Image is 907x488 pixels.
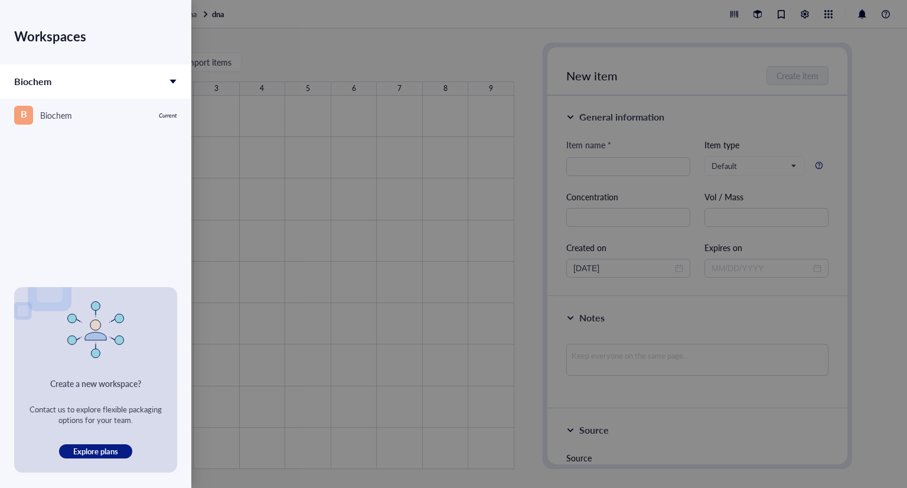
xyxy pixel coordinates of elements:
img: Image left [14,258,71,320]
span: Explore plans [73,446,118,457]
div: Create a new workspace? [50,377,141,390]
span: B [21,106,27,121]
div: Workspaces [14,19,177,53]
div: Biochem [40,109,72,122]
div: Current [159,112,177,119]
button: Explore plans [59,444,132,458]
div: Contact us to explore flexible packaging options for your team. [28,404,163,425]
span: Biochem [14,74,51,88]
img: New workspace [67,301,124,358]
